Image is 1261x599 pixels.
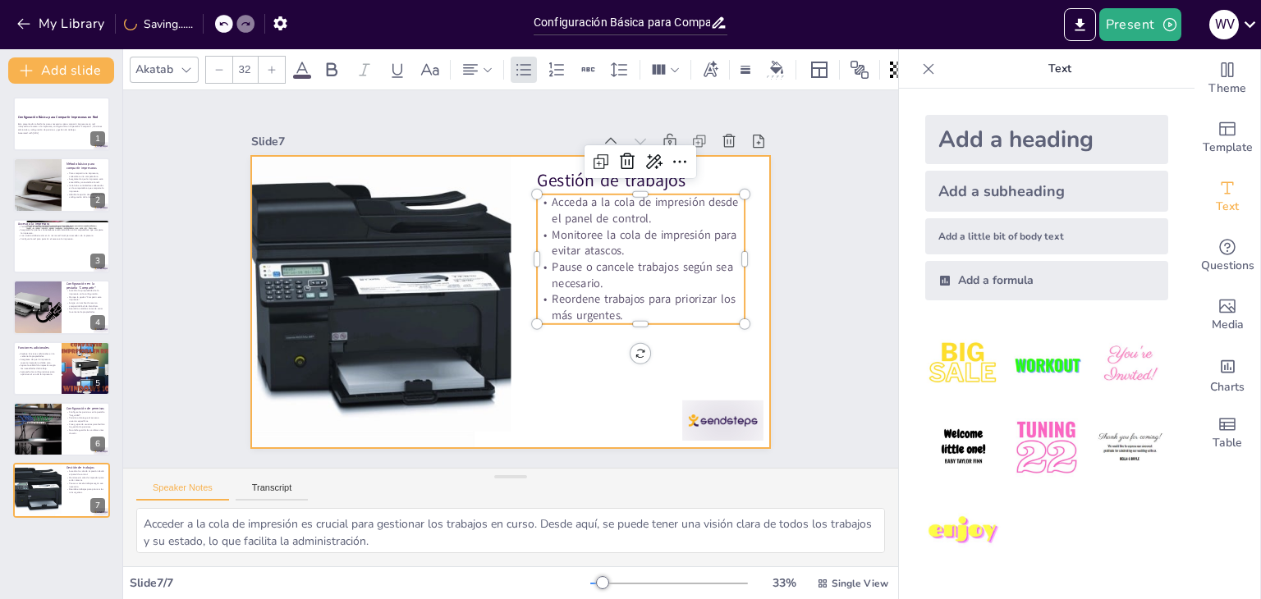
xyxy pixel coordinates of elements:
[18,358,57,364] p: Asegúrese de que la impresora soporte impresión a doble cara.
[66,423,105,428] p: Cree grupos de usuarios para facilitar la gestión de permisos.
[66,295,105,301] p: Marque la opción "Compartir esta impresora".
[925,218,1168,254] div: Add a little bit of body text
[942,49,1178,89] p: Text
[90,315,105,330] div: 4
[12,11,112,37] button: My Library
[764,61,789,78] div: Background color
[925,115,1168,164] div: Add a heading
[832,577,888,590] span: Single View
[1209,10,1239,39] div: W V
[236,482,309,501] button: Transcript
[66,482,105,488] p: Pause o cancele trabajos según sea necesario.
[925,493,1002,569] img: 7.jpeg
[925,327,1002,403] img: 1.jpeg
[90,193,105,208] div: 2
[66,290,105,295] p: Acceda a las propiedades de la impresora en la configuración.
[850,60,869,80] span: Position
[13,219,110,273] div: 3
[1208,80,1246,98] span: Theme
[13,463,110,517] div: 7
[537,291,745,323] p: Reordene trabajos para priorizar los más urgentes.
[66,410,105,416] p: Configure los permisos en la pestaña "Seguridad".
[1209,8,1239,41] button: W V
[537,194,745,226] p: Acceda a la cola de impresión desde el panel de control.
[13,341,110,396] div: 5
[1216,198,1239,216] span: Text
[18,228,105,234] p: Asegúrate de que los controladores estén instalados en la computadora que comparte la impresora.
[251,134,594,149] div: Slide 7
[66,301,105,307] p: Asigne un nombre de recurso compartido fácil de identificar.
[1195,345,1260,404] div: Add charts and graphs
[1099,8,1181,41] button: Present
[66,470,105,476] p: Acceda a la cola de impresión desde el panel de control.
[18,226,105,229] p: Verifica que la impresora esté encendida y conectada.
[66,476,105,482] p: Monitoree la cola de impresión para evitar atascos.
[1213,434,1242,452] span: Table
[90,437,105,451] div: 6
[1203,139,1253,157] span: Template
[66,171,105,177] p: Para compartir una impresora, conéctala a una computadora.
[18,370,57,376] p: Aproveche las configuraciones para optimizar el uso de la impresora.
[1092,327,1168,403] img: 3.jpeg
[136,482,229,501] button: Speaker Notes
[925,171,1168,212] div: Add a subheading
[537,259,745,291] p: Pause o cancele trabajos según sea necesario.
[1008,409,1084,486] img: 5.jpeg
[1195,108,1260,167] div: Add ready made slides
[18,122,105,131] p: Esta presentación aborda los pasos necesarios para compartir impresoras en red, incluyendo el acc...
[130,575,590,591] div: Slide 7 / 7
[1064,8,1096,41] button: Export to PowerPoint
[66,281,105,290] p: Configuración en la pestaña "Compartir"
[806,57,832,83] div: Layout
[18,345,57,350] p: Funciones adicionales
[1008,327,1084,403] img: 2.jpeg
[66,177,105,183] p: Asegúrate de que la impresora esté encendida y conectada a la red.
[132,58,177,80] div: Akatab
[537,226,745,258] p: Monitoree la cola de impresión para evitar atascos.
[136,508,885,553] textarea: Acceder a la cola de impresión es crucial para gestionar los trabajos en curso. Desde aquí, se pu...
[1195,286,1260,345] div: Add images, graphics, shapes or video
[1195,167,1260,226] div: Add text boxes
[8,57,114,84] button: Add slide
[18,235,105,238] p: Los usuarios deben estar en la misma red local para acceder a la impresora.
[90,376,105,391] div: 5
[925,409,1002,486] img: 4.jpeg
[66,406,105,411] p: Configuración de permisos
[764,575,804,591] div: 33 %
[18,352,57,358] p: Explore funciones adicionales en la ventana de propiedades.
[1195,404,1260,463] div: Add a table
[647,57,684,83] div: Column Count
[66,161,105,170] p: Método básico para compartir impresoras
[124,16,193,32] div: Saving......
[18,237,105,240] p: Configura la red para permitir el acceso a la impresora.
[90,498,105,513] div: 7
[66,417,105,423] p: Permita o deniegue el acceso a usuarios específicos.
[18,222,105,226] p: Acceso a la impresora
[66,184,105,193] p: Instala los controladores adecuados en la computadora que comparte la impresora.
[13,280,110,334] div: 4
[66,193,105,199] p: Habilita la opción de compartir en la configuración de la impresora.
[66,428,105,434] p: No olvide guardar los cambios antes de salir.
[66,488,105,494] p: Reordene trabajos para priorizar los más urgentes.
[18,115,98,119] strong: Configuración Básica para Compartir Impresoras en Red
[13,97,110,151] div: 1
[90,131,105,146] div: 1
[1210,378,1245,396] span: Charts
[66,308,105,313] p: Guarde los cambios antes de cerrar la ventana de propiedades.
[1212,316,1244,334] span: Media
[925,261,1168,300] div: Add a formula
[537,168,745,193] p: Gestión de trabajos
[1195,49,1260,108] div: Change the overall theme
[534,11,710,34] input: Insert title
[736,57,754,83] div: Border settings
[13,402,110,456] div: 6
[90,254,105,268] div: 3
[13,158,110,212] div: 2
[18,364,57,369] p: Ajuste la calidad de impresión según las necesidades del trabajo.
[1195,226,1260,286] div: Get real-time input from your audience
[66,465,105,470] p: Gestión de trabajos
[698,57,722,83] div: Text effects
[18,131,105,135] p: Generated with [URL]
[1092,409,1168,486] img: 6.jpeg
[1201,257,1254,275] span: Questions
